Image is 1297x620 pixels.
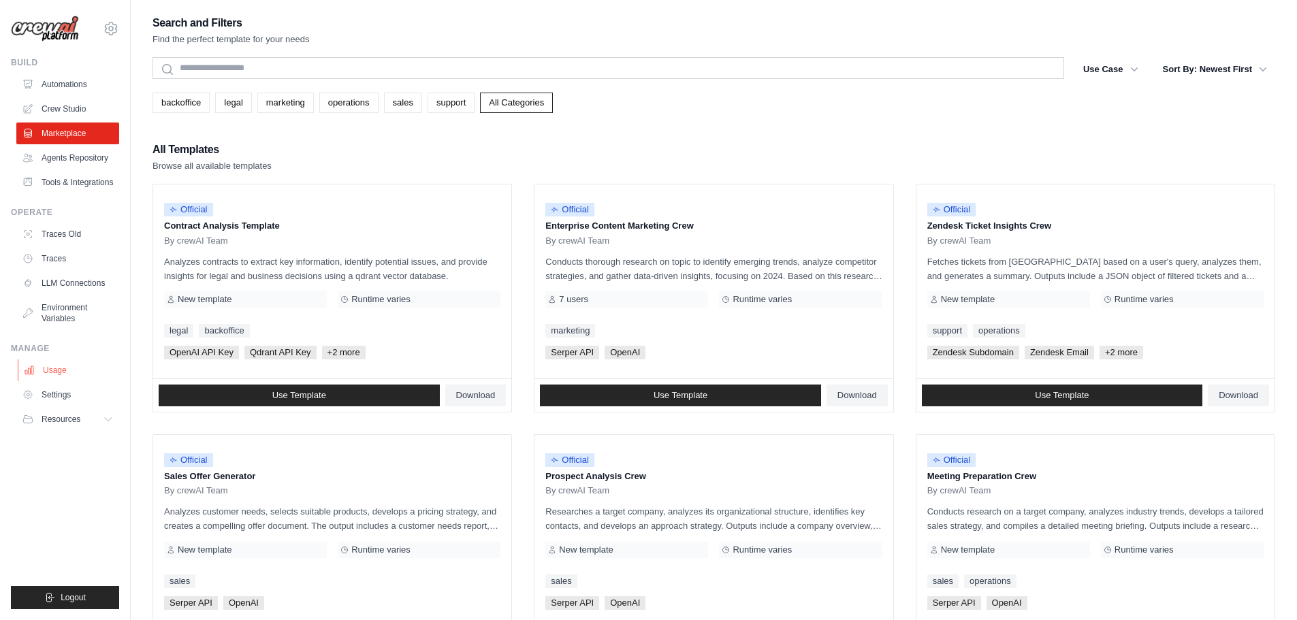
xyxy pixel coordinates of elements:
[545,504,882,533] p: Researches a target company, analyzes its organizational structure, identifies key contacts, and ...
[837,390,877,401] span: Download
[164,596,218,610] span: Serper API
[164,485,228,496] span: By crewAI Team
[559,294,588,305] span: 7 users
[456,390,496,401] span: Download
[941,294,995,305] span: New template
[545,346,599,359] span: Serper API
[1115,544,1174,555] span: Runtime varies
[605,346,645,359] span: OpenAI
[927,453,976,467] span: Official
[16,272,119,294] a: LLM Connections
[922,385,1203,406] a: Use Template
[733,544,792,555] span: Runtime varies
[322,346,366,359] span: +2 more
[153,14,310,33] h2: Search and Filters
[16,248,119,270] a: Traces
[559,544,613,555] span: New template
[384,93,422,113] a: sales
[16,123,119,144] a: Marketplace
[16,384,119,406] a: Settings
[153,159,272,173] p: Browse all available templates
[164,453,213,467] span: Official
[1075,57,1147,82] button: Use Case
[480,93,553,113] a: All Categories
[153,33,310,46] p: Find the perfect template for your needs
[164,219,500,233] p: Contract Analysis Template
[428,93,475,113] a: support
[11,586,119,609] button: Logout
[987,596,1027,610] span: OpenAI
[164,255,500,283] p: Analyzes contracts to extract key information, identify potential issues, and provide insights fo...
[1115,294,1174,305] span: Runtime varies
[178,294,231,305] span: New template
[927,255,1264,283] p: Fetches tickets from [GEOGRAPHIC_DATA] based on a user's query, analyzes them, and generates a su...
[1025,346,1094,359] span: Zendesk Email
[545,255,882,283] p: Conducts thorough research on topic to identify emerging trends, analyze competitor strategies, a...
[964,574,1016,588] a: operations
[11,16,79,42] img: Logo
[941,544,995,555] span: New template
[16,172,119,193] a: Tools & Integrations
[16,74,119,95] a: Automations
[545,235,609,246] span: By crewAI Team
[178,544,231,555] span: New template
[545,485,609,496] span: By crewAI Team
[927,596,981,610] span: Serper API
[1100,346,1143,359] span: +2 more
[351,294,411,305] span: Runtime varies
[11,207,119,218] div: Operate
[927,574,959,588] a: sales
[16,297,119,329] a: Environment Variables
[927,219,1264,233] p: Zendesk Ticket Insights Crew
[827,385,888,406] a: Download
[1035,390,1089,401] span: Use Template
[545,203,594,216] span: Official
[272,390,326,401] span: Use Template
[153,140,272,159] h2: All Templates
[11,343,119,354] div: Manage
[257,93,314,113] a: marketing
[223,596,264,610] span: OpenAI
[11,57,119,68] div: Build
[164,346,239,359] span: OpenAI API Key
[927,470,1264,483] p: Meeting Preparation Crew
[445,385,507,406] a: Download
[545,219,882,233] p: Enterprise Content Marketing Crew
[16,223,119,245] a: Traces Old
[164,574,195,588] a: sales
[1219,390,1258,401] span: Download
[927,203,976,216] span: Official
[18,359,121,381] a: Usage
[164,504,500,533] p: Analyzes customer needs, selects suitable products, develops a pricing strategy, and creates a co...
[1155,57,1275,82] button: Sort By: Newest First
[42,414,80,425] span: Resources
[927,504,1264,533] p: Conducts research on a target company, analyzes industry trends, develops a tailored sales strate...
[164,470,500,483] p: Sales Offer Generator
[16,98,119,120] a: Crew Studio
[927,235,991,246] span: By crewAI Team
[351,544,411,555] span: Runtime varies
[319,93,379,113] a: operations
[545,574,577,588] a: sales
[927,324,967,338] a: support
[545,596,599,610] span: Serper API
[1208,385,1269,406] a: Download
[545,324,595,338] a: marketing
[605,596,645,610] span: OpenAI
[61,592,86,603] span: Logout
[733,294,792,305] span: Runtime varies
[16,147,119,169] a: Agents Repository
[654,390,707,401] span: Use Template
[153,93,210,113] a: backoffice
[16,408,119,430] button: Resources
[199,324,249,338] a: backoffice
[973,324,1025,338] a: operations
[215,93,251,113] a: legal
[927,346,1019,359] span: Zendesk Subdomain
[540,385,821,406] a: Use Template
[927,485,991,496] span: By crewAI Team
[164,235,228,246] span: By crewAI Team
[545,453,594,467] span: Official
[164,203,213,216] span: Official
[244,346,317,359] span: Qdrant API Key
